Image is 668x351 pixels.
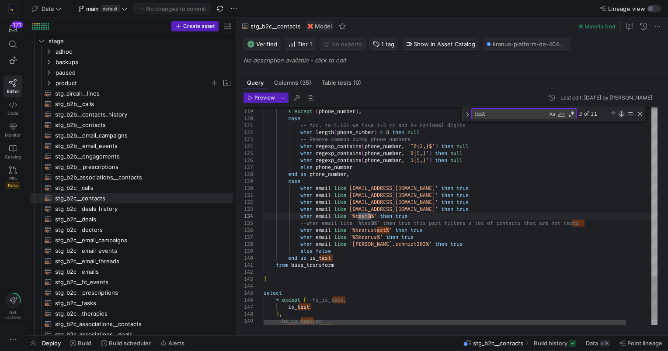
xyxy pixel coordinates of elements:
span: Table tests [322,80,361,86]
div: 171 [11,21,23,28]
div: 128 [244,171,253,178]
span: gits [453,122,466,129]
div: Find in Selection (Alt+L) [626,109,635,119]
button: kranus-platform-de-404712 / y42_data_main / stg_b2c__contacts [483,38,570,50]
span: -- Acc. to E.164 we have 1-3 cc and 8+ national di [300,122,453,129]
div: Press SPACE to select this row. [30,193,233,203]
span: select [264,289,282,296]
img: Tier 1 - Critical [289,41,296,48]
span: like [334,213,346,220]
span: phone_number [365,157,401,164]
span: stg_b2b__prescriptions​​​​​​​​​​ [55,162,223,172]
span: stg_b2b__engagements​​​​​​​​​​ [55,151,223,162]
span: except [282,296,300,303]
span: except [294,108,313,115]
button: Show in Asset Catalog [402,38,479,50]
span: [EMAIL_ADDRESS][DOMAIN_NAME]' [349,199,438,206]
span: ( [362,150,365,157]
span: --when email like '%tes@%' then true this part fil [300,220,453,227]
a: stg_b2c__prescriptions​​​​​​​​​​ [30,287,233,298]
span: when [300,157,313,164]
span: null [407,129,420,136]
span: email [316,241,331,248]
span: Code [7,110,18,116]
button: 1 tag [369,38,398,50]
a: stg_b2b__email_events​​​​​​​​​​ [30,141,233,151]
a: stg_b2b__contacts​​​​​​​​​​ [30,120,233,130]
span: true [456,199,469,206]
span: stg_b2c_associations__deals​​​​​​​​​​ [55,330,223,340]
div: 140 [244,255,253,262]
span: as [300,171,306,178]
span: 8 [386,129,389,136]
a: stg_b2c__doctors​​​​​​​​​​ [30,224,233,235]
span: PRs [9,176,17,181]
span: ( [362,157,365,164]
div: Press SPACE to select this row. [30,266,233,277]
span: , [346,171,349,178]
span: Build scheduler [109,340,151,347]
span: when [300,206,313,213]
button: Build [66,336,95,351]
a: stg_b2c__calls​​​​​​​​​​ [30,182,233,193]
span: stg_b2c__email_campaigns​​​​​​​​​​ [55,235,223,245]
span: stg_b2c__doctors​​​​​​​​​​ [55,225,223,235]
span: (35) [300,80,311,86]
span: then [386,234,398,241]
div: Press SPACE to select this row. [30,46,233,57]
span: 1 tag [381,41,394,48]
span: stg_b2b__calls​​​​​​​​​​ [55,99,223,109]
div: 127 [244,164,253,171]
span: default [101,5,120,12]
div: Press SPACE to select this row. [30,182,233,193]
span: phone_number [365,150,401,157]
div: Press SPACE to select this row. [30,245,233,256]
a: stg_b2b__prescriptions​​​​​​​​​​ [30,162,233,172]
span: ) [429,157,432,164]
div: 146 [244,296,253,303]
a: stg_b2b__email_campaigns​​​​​​​​​​ [30,130,233,141]
a: Code [3,97,22,119]
button: Create asset [171,21,219,31]
div: 147 [244,303,253,310]
span: email [316,192,331,199]
span: ) [435,143,438,150]
span: ) [264,275,267,282]
span: false [316,248,331,255]
span: , [401,150,404,157]
span: else [300,164,313,171]
div: Press SPACE to select this row. [30,130,233,141]
span: stg_b2b__email_events​​​​​​​​​​ [55,141,223,151]
span: < [380,129,383,136]
span: phone_number [319,108,355,115]
button: Getstarted [3,289,22,323]
span: then [441,185,453,192]
a: stg_b2b__contacts_history​​​​​​​​​​ [30,109,233,120]
span: paused [56,68,231,78]
div: Close (Escape) [637,110,644,117]
span: like [334,234,346,241]
div: 132 [244,199,253,206]
span: length [316,129,334,136]
span: stg_b2b__email_campaigns​​​​​​​​​​ [55,131,223,141]
span: Show in Asset Catalog [414,41,475,48]
a: stg_b2b__engagements​​​​​​​​​​ [30,151,233,162]
div: 133 [244,206,253,213]
a: stg_b2c__emails​​​​​​​​​​ [30,266,233,277]
img: undefined [308,24,313,29]
span: when [300,143,313,150]
span: Catalog [5,154,21,159]
a: stg_b2c_associations__contacts​​​​​​​​​​ [30,319,233,329]
span: true [456,185,469,192]
span: null [450,150,463,157]
span: stg_b2c__deals​​​​​​​​​​ [55,214,223,224]
div: 122 [244,129,253,136]
span: end [288,171,297,178]
div: Press SPACE to select this row. [30,109,233,120]
button: No experts [320,38,366,50]
div: Previous Match (Shift+Enter) [609,110,616,117]
span: phone_number [316,164,352,171]
span: email [316,213,331,220]
span: phone_number [365,143,401,150]
span: Beta [6,182,20,189]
